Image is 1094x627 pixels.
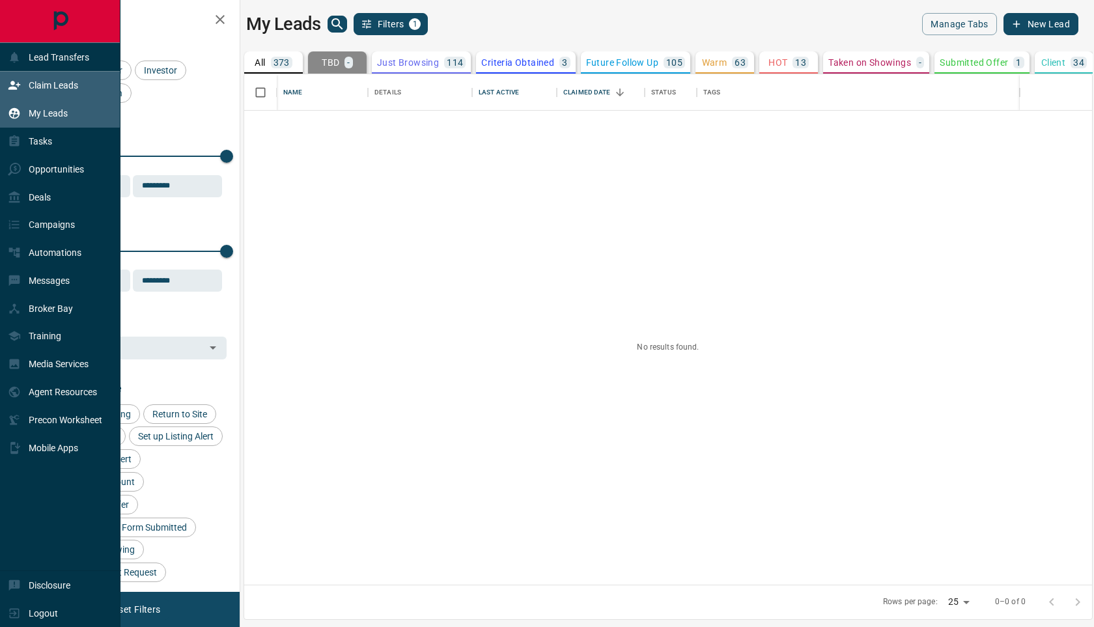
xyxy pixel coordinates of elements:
[447,58,463,67] p: 114
[148,409,212,419] span: Return to Site
[995,596,1026,607] p: 0–0 of 0
[322,58,339,67] p: TBD
[645,74,697,111] div: Status
[135,61,186,80] div: Investor
[328,16,347,33] button: search button
[283,74,303,111] div: Name
[940,58,1008,67] p: Submitted Offer
[479,74,519,111] div: Last Active
[1003,13,1078,35] button: New Lead
[273,58,290,67] p: 373
[354,13,428,35] button: Filters1
[557,74,645,111] div: Claimed Date
[651,74,676,111] div: Status
[472,74,557,111] div: Last Active
[204,339,222,357] button: Open
[768,58,787,67] p: HOT
[611,83,629,102] button: Sort
[1016,58,1021,67] p: 1
[139,65,182,76] span: Investor
[943,592,974,611] div: 25
[563,74,611,111] div: Claimed Date
[481,58,554,67] p: Criteria Obtained
[586,58,658,67] p: Future Follow Up
[795,58,806,67] p: 13
[922,13,996,35] button: Manage Tabs
[143,404,216,424] div: Return to Site
[735,58,746,67] p: 63
[377,58,439,67] p: Just Browsing
[99,598,169,620] button: Reset Filters
[255,58,265,67] p: All
[828,58,911,67] p: Taken on Showings
[133,431,218,441] span: Set up Listing Alert
[1041,58,1065,67] p: Client
[703,74,721,111] div: Tags
[246,14,321,35] h1: My Leads
[374,74,401,111] div: Details
[919,58,921,67] p: -
[697,74,1020,111] div: Tags
[42,13,227,29] h2: Filters
[368,74,472,111] div: Details
[1073,58,1084,67] p: 34
[702,58,727,67] p: Warm
[666,58,682,67] p: 105
[277,74,368,111] div: Name
[347,58,350,67] p: -
[883,596,938,607] p: Rows per page:
[129,426,223,446] div: Set up Listing Alert
[410,20,419,29] span: 1
[562,58,567,67] p: 3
